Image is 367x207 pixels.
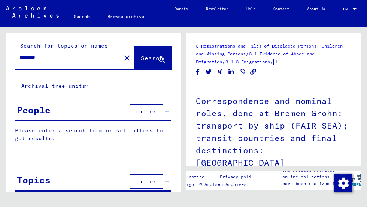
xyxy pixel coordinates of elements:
button: Archival tree units [15,79,94,93]
img: Arolsen_neg.svg [6,6,59,18]
button: Filter [130,174,163,189]
button: Filter [130,104,163,118]
button: Share on LinkedIn [227,67,235,76]
button: Search [134,46,171,69]
button: Share on Xing [216,67,224,76]
span: Search [141,54,163,62]
p: have been realized in partnership with [282,180,340,194]
h1: Correspondence and nominal roles, done at Bremen-Grohn: transport by ship (FAIR SEA); transit cou... [196,84,352,178]
p: The Arolsen Archives online collections [282,167,340,180]
p: Copyright © Arolsen Archives, 2021 [173,181,266,188]
a: Browse archive [98,7,153,25]
div: Topics [17,173,51,187]
div: People [17,103,51,117]
a: Privacy policy [214,173,266,181]
a: Search [65,7,98,27]
div: | [173,173,266,181]
a: 3.1 Evidence of Abode and Emigration [196,51,315,64]
span: / [270,58,273,65]
span: / [246,50,249,57]
span: Filter [136,178,157,185]
span: EN [343,7,351,11]
img: Change consent [334,174,352,192]
mat-icon: close [122,54,131,63]
button: Share on WhatsApp [239,67,246,76]
a: 3.1.3 Emigrations [225,59,270,64]
a: 3 Registrations and Files of Displaced Persons, Children and Missing Persons [196,43,343,57]
p: Please enter a search term or set filters to get results. [15,127,171,142]
span: / [222,58,225,65]
a: Legal notice [173,173,210,181]
button: Share on Facebook [194,67,202,76]
button: Share on Twitter [205,67,213,76]
button: Copy link [249,67,257,76]
button: Clear [119,50,134,65]
span: Filter [136,108,157,115]
mat-label: Search for topics or names [20,42,108,49]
